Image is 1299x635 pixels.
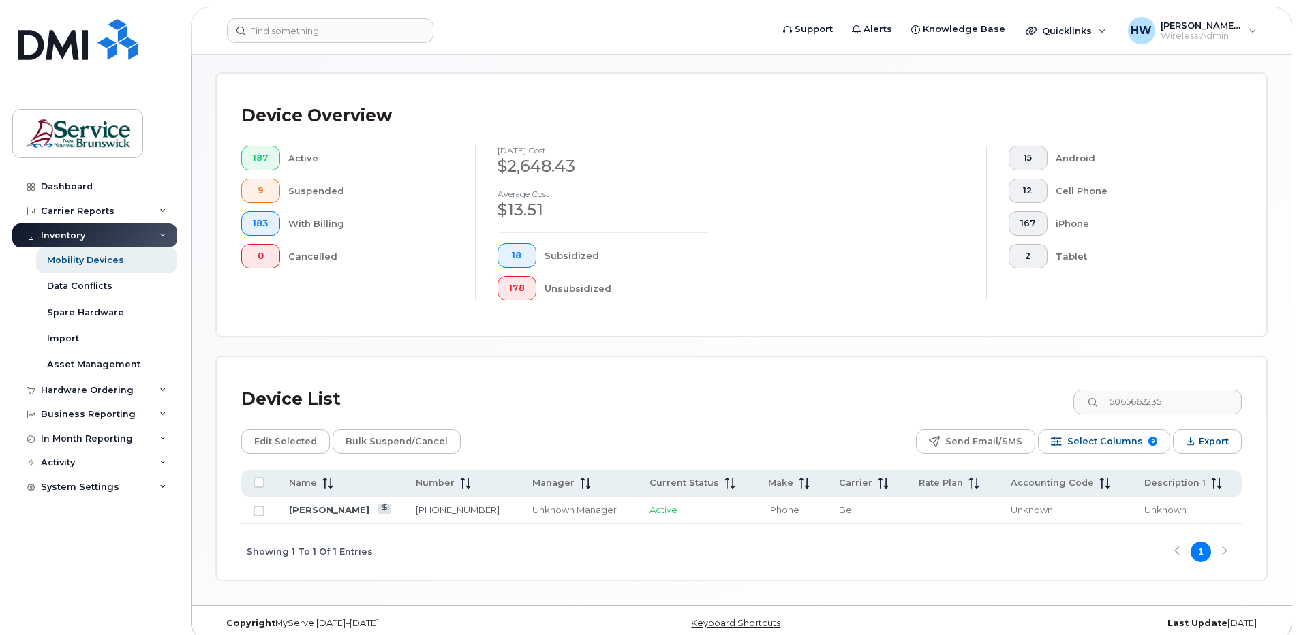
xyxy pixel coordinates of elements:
[378,504,391,514] a: View Last Bill
[1056,211,1221,236] div: iPhone
[1016,17,1116,44] div: Quicklinks
[498,189,709,198] h4: Average cost
[1009,211,1048,236] button: 167
[253,185,269,196] span: 9
[241,429,330,454] button: Edit Selected
[288,244,454,268] div: Cancelled
[1161,31,1242,42] span: Wireless Admin
[1011,477,1094,489] span: Accounting Code
[1131,22,1152,39] span: HW
[839,477,872,489] span: Carrier
[545,243,709,268] div: Subsidized
[1020,185,1036,196] span: 12
[253,251,269,262] span: 0
[768,504,799,515] span: iPhone
[289,477,317,489] span: Name
[691,618,780,628] a: Keyboard Shortcuts
[649,477,719,489] span: Current Status
[288,146,454,170] div: Active
[916,429,1035,454] button: Send Email/SMS
[1009,179,1048,203] button: 12
[498,198,709,221] div: $13.51
[241,146,280,170] button: 187
[416,504,500,515] a: [PHONE_NUMBER]
[1020,218,1036,229] span: 167
[864,22,892,36] span: Alerts
[241,98,392,134] div: Device Overview
[241,382,341,417] div: Device List
[945,431,1022,452] span: Send Email/SMS
[768,477,793,489] span: Make
[216,618,566,629] div: MyServe [DATE]–[DATE]
[545,276,709,300] div: Unsubsidized
[1148,437,1157,446] span: 9
[1167,618,1227,628] strong: Last Update
[226,618,275,628] strong: Copyright
[498,243,536,268] button: 18
[346,431,448,452] span: Bulk Suspend/Cancel
[509,250,525,261] span: 18
[923,22,1005,36] span: Knowledge Base
[509,283,525,294] span: 178
[1020,153,1036,164] span: 15
[1020,251,1036,262] span: 2
[288,179,454,203] div: Suspended
[288,211,454,236] div: With Billing
[333,429,461,454] button: Bulk Suspend/Cancel
[253,153,269,164] span: 187
[919,477,963,489] span: Rate Plan
[1161,20,1242,31] span: [PERSON_NAME] (ASD-S)
[1056,146,1221,170] div: Android
[1011,504,1053,515] span: Unknown
[1144,477,1206,489] span: Description 1
[902,16,1015,43] a: Knowledge Base
[227,18,433,43] input: Find something...
[289,504,369,515] a: [PERSON_NAME]
[1144,504,1187,515] span: Unknown
[1009,146,1048,170] button: 15
[649,504,677,515] span: Active
[774,16,842,43] a: Support
[241,179,280,203] button: 9
[241,211,280,236] button: 183
[241,244,280,268] button: 0
[253,218,269,229] span: 183
[917,618,1267,629] div: [DATE]
[1056,244,1221,268] div: Tablet
[1118,17,1266,44] div: Hueser, Wendy (ASD-S)
[1038,429,1170,454] button: Select Columns 9
[416,477,455,489] span: Number
[498,155,709,178] div: $2,648.43
[1073,390,1242,414] input: Search Device List ...
[247,542,373,562] span: Showing 1 To 1 Of 1 Entries
[1056,179,1221,203] div: Cell Phone
[532,477,575,489] span: Manager
[1173,429,1242,454] button: Export
[795,22,833,36] span: Support
[1199,431,1229,452] span: Export
[842,16,902,43] a: Alerts
[839,504,856,515] span: Bell
[498,276,536,300] button: 178
[498,146,709,155] h4: [DATE] cost
[254,431,317,452] span: Edit Selected
[1009,244,1048,268] button: 2
[532,504,625,516] div: Unknown Manager
[1191,542,1211,562] button: Page 1
[1042,25,1092,36] span: Quicklinks
[1067,431,1143,452] span: Select Columns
